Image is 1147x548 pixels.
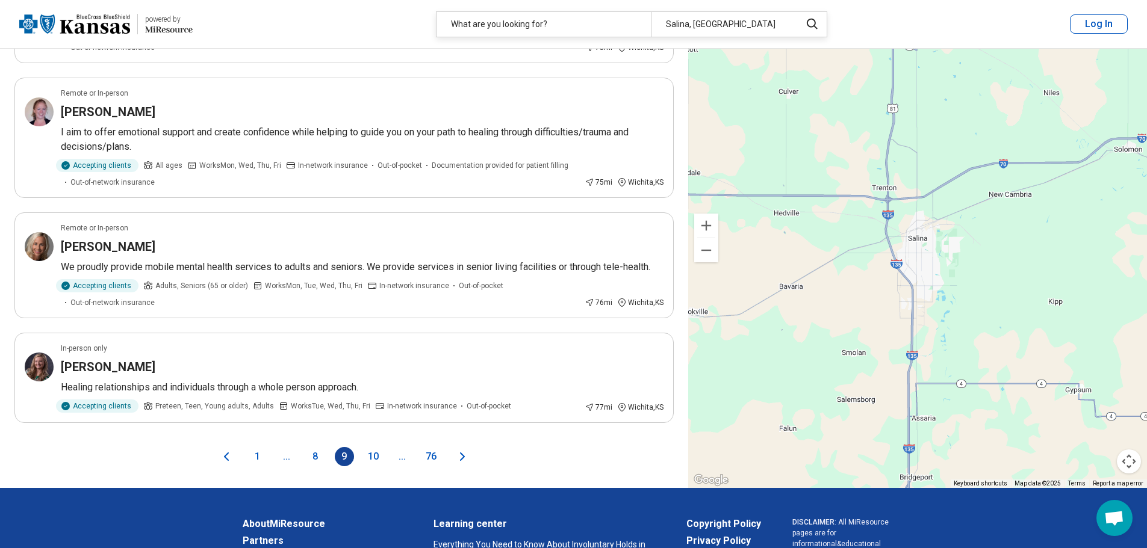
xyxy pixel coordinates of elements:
[298,160,368,171] span: In-network insurance
[432,160,568,171] span: Documentation provided for patient filling
[585,297,612,308] div: 76 mi
[70,177,155,188] span: Out-of-network insurance
[455,447,470,466] button: Next page
[335,447,354,466] button: 9
[155,160,182,171] span: All ages
[1070,14,1128,34] button: Log In
[459,280,503,291] span: Out-of-pocket
[61,88,128,99] p: Remote or In-person
[70,297,155,308] span: Out-of-network insurance
[379,280,449,291] span: In-network insurance
[248,447,267,466] button: 1
[393,447,412,466] span: ...
[56,159,138,172] div: Accepting clients
[1093,480,1143,487] a: Report a map error
[691,472,731,488] img: Google
[467,401,511,411] span: Out-of-pocket
[306,447,325,466] button: 8
[585,177,612,188] div: 75 mi
[691,472,731,488] a: Open this area in Google Maps (opens a new window)
[617,402,664,413] div: Wichita , KS
[686,517,761,531] a: Copyright Policy
[1096,500,1133,536] div: Open chat
[61,359,155,375] h3: [PERSON_NAME]
[277,447,296,466] span: ...
[265,280,362,291] span: Works Mon, Tue, Wed, Thu, Fri
[437,12,651,37] div: What are you looking for?
[1015,480,1061,487] span: Map data ©2025
[291,401,370,411] span: Works Tue, Wed, Thu, Fri
[1068,480,1086,487] a: Terms (opens in new tab)
[155,280,248,291] span: Adults, Seniors (65 or older)
[364,447,383,466] button: 10
[61,380,664,395] p: Healing relationships and individuals through a whole person approach.
[617,297,664,308] div: Wichita , KS
[651,12,794,37] div: Salina, [GEOGRAPHIC_DATA]
[145,14,193,25] div: powered by
[792,518,835,526] span: DISCLAIMER
[199,160,281,171] span: Works Mon, Wed, Thu, Fri
[421,447,441,466] button: 76
[387,401,457,411] span: In-network insurance
[19,10,130,38] img: Blue Cross Blue Shield Kansas
[219,447,234,466] button: Previous page
[19,10,193,38] a: Blue Cross Blue Shield Kansaspowered by
[585,402,612,413] div: 77 mi
[56,279,138,292] div: Accepting clients
[954,479,1007,488] button: Keyboard shortcuts
[56,399,138,413] div: Accepting clients
[434,517,655,531] a: Learning center
[686,534,761,548] a: Privacy Policy
[617,177,664,188] div: Wichita , KS
[1117,449,1141,473] button: Map camera controls
[61,343,107,354] p: In-person only
[61,260,664,274] p: We proudly provide mobile mental health services to adults and seniors. We provide services in se...
[694,238,718,262] button: Zoom out
[155,401,274,411] span: Preteen, Teen, Young adults, Adults
[694,214,718,238] button: Zoom in
[378,160,422,171] span: Out-of-pocket
[61,238,155,255] h3: [PERSON_NAME]
[61,125,664,154] p: I aim to offer emotional support and create confidence while helping to guide you on your path to...
[61,223,128,233] p: Remote or In-person
[243,534,402,548] a: Partners
[61,103,155,120] h3: [PERSON_NAME]
[243,517,402,531] a: AboutMiResource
